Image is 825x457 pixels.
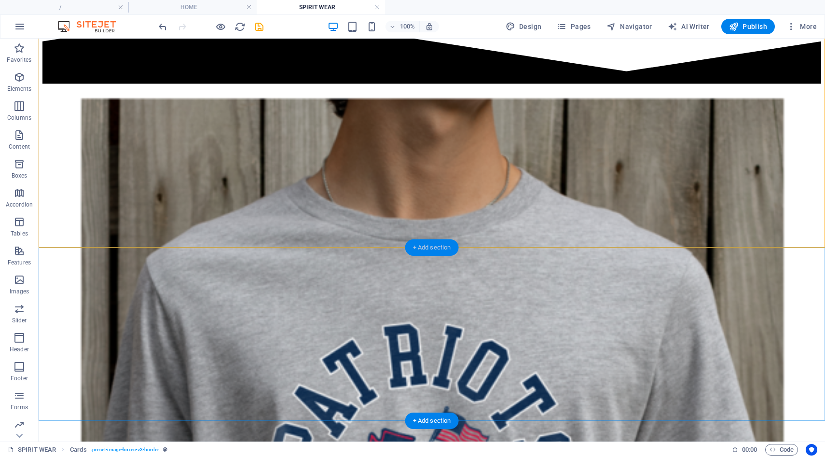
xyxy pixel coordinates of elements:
[721,19,775,34] button: Publish
[664,19,714,34] button: AI Writer
[128,2,257,13] h4: HOME
[557,22,591,31] span: Pages
[729,22,767,31] span: Publish
[405,239,459,256] div: + Add section
[39,39,825,442] iframe: To enrich screen reader interactions, please activate Accessibility in Grammarly extension settings
[770,444,794,456] span: Code
[10,288,29,295] p: Images
[257,2,385,13] h4: SPIRIT WEAR
[157,21,168,32] button: undo
[215,21,226,32] button: Click here to leave preview mode and continue editing
[765,444,798,456] button: Code
[9,143,30,151] p: Content
[806,444,817,456] button: Usercentrics
[55,21,128,32] img: Editor Logo
[11,230,28,237] p: Tables
[553,19,594,34] button: Pages
[91,444,160,456] span: . preset-image-boxes-v3-border
[12,317,27,324] p: Slider
[502,19,546,34] div: Design (Ctrl+Alt+Y)
[70,444,167,456] nav: breadcrumb
[783,19,821,34] button: More
[7,85,32,93] p: Elements
[10,346,29,353] p: Header
[749,446,750,453] span: :
[742,444,757,456] span: 00 00
[7,56,31,64] p: Favorites
[254,21,265,32] i: Save (Ctrl+S)
[234,21,246,32] button: reload
[502,19,546,34] button: Design
[385,21,420,32] button: 100%
[6,201,33,208] p: Accordion
[70,444,86,456] span: Click to select. Double-click to edit
[11,403,28,411] p: Forms
[668,22,710,31] span: AI Writer
[234,21,246,32] i: Reload page
[603,19,656,34] button: Navigator
[157,21,168,32] i: Undo: Edit headline (Ctrl+Z)
[606,22,652,31] span: Navigator
[506,22,542,31] span: Design
[253,21,265,32] button: save
[7,114,31,122] p: Columns
[400,21,415,32] h6: 100%
[8,259,31,266] p: Features
[8,444,56,456] a: Click to cancel selection. Double-click to open Pages
[425,22,434,31] i: On resize automatically adjust zoom level to fit chosen device.
[405,413,459,429] div: + Add section
[12,172,27,180] p: Boxes
[732,444,757,456] h6: Session time
[11,374,28,382] p: Footer
[786,22,817,31] span: More
[163,447,167,452] i: This element is a customizable preset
